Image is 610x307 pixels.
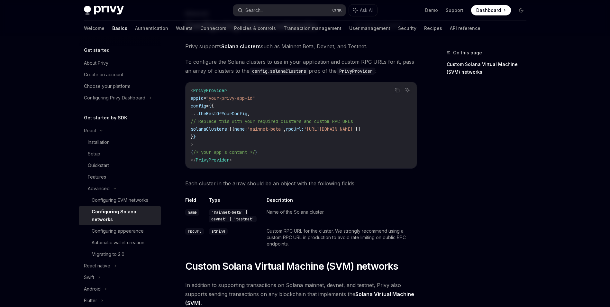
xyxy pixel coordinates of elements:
span: Dashboard [476,7,501,14]
div: Migrating to 2.0 [92,250,124,258]
div: Android [84,285,101,293]
span: < [191,88,193,93]
a: Connectors [200,21,226,36]
a: Configuring EVM networks [79,194,161,206]
span: On this page [453,49,482,57]
a: Transaction management [284,21,341,36]
span: Privy supports such as Mainnet Beta, Devnet, and Testnet. [185,42,417,51]
th: Field [185,197,206,206]
a: About Privy [79,57,161,69]
th: Description [264,197,417,206]
span: , [283,126,286,132]
span: PrivyProvider [196,157,229,163]
span: = [206,103,209,109]
a: Migrating to 2.0 [79,248,161,260]
code: config.solanaClusters [250,68,309,75]
div: Search... [245,6,263,14]
span: </ [191,157,196,163]
th: Type [206,197,264,206]
span: appId [191,95,204,101]
button: Toggle dark mode [516,5,526,15]
a: Features [79,171,161,183]
a: Demo [425,7,438,14]
span: } [193,134,196,140]
a: API reference [450,21,480,36]
a: Basics [112,21,127,36]
h5: Get started by SDK [84,114,127,122]
span: = [204,95,206,101]
a: Authentication [135,21,168,36]
span: theRestOfYourConfig [198,111,247,116]
code: string [209,228,228,235]
a: Support [446,7,463,14]
span: > [229,157,232,163]
div: Choose your platform [84,82,130,90]
span: { [209,103,211,109]
a: Quickstart [79,160,161,171]
span: } [255,149,258,155]
span: solanaClusters: [191,126,229,132]
div: Configuring Privy Dashboard [84,94,145,102]
button: Search...CtrlK [233,5,346,16]
span: [{ [229,126,234,132]
a: Automatic wallet creation [79,237,161,248]
button: Copy the contents from the code block [393,86,401,94]
span: Ask AI [360,7,373,14]
code: rpcUrl [185,228,204,235]
span: }] [355,126,360,132]
span: /* your app's content */ [193,149,255,155]
div: React [84,127,96,135]
span: "your-privy-app-id" [206,95,255,101]
div: Installation [88,138,110,146]
a: Policies & controls [234,21,276,36]
a: Solana clusters [221,43,261,50]
div: Flutter [84,297,97,304]
a: Dashboard [471,5,511,15]
span: Ctrl K [332,8,342,13]
button: Ask AI [349,5,377,16]
span: > [191,142,193,147]
span: To configure the Solana clusters to use in your application and custom RPC URLs for it, pass an a... [185,57,417,75]
div: Create an account [84,71,123,79]
span: '[URL][DOMAIN_NAME]' [304,126,355,132]
div: React native [84,262,110,270]
a: Custom Solana Virtual Machine (SVM) networks [447,59,532,77]
div: Automatic wallet creation [92,239,144,247]
img: dark logo [84,6,124,15]
span: config [191,103,206,109]
div: Quickstart [88,162,109,169]
span: ... [191,111,198,116]
span: } [191,134,193,140]
span: PrivyProvider [193,88,227,93]
a: Configuring appearance [79,225,161,237]
a: User management [349,21,390,36]
div: About Privy [84,59,108,67]
span: // Replace this with your required clusters and custom RPC URLs [191,118,353,124]
code: 'mainnet-beta' | 'devnet' | 'testnet' [209,209,257,222]
a: Installation [79,136,161,148]
div: Swift [84,274,94,281]
span: name: [234,126,247,132]
div: Features [88,173,106,181]
a: Wallets [176,21,193,36]
code: name [185,209,199,216]
div: Advanced [88,185,110,192]
span: rpcUrl: [286,126,304,132]
span: , [247,111,250,116]
div: Configuring Solana networks [92,208,157,223]
div: Configuring EVM networks [92,196,148,204]
a: Create an account [79,69,161,80]
a: Setup [79,148,161,160]
span: { [211,103,214,109]
span: Each cluster in the array should be an object with the following fields: [185,179,417,188]
span: { [191,149,193,155]
h5: Get started [84,46,110,54]
a: Welcome [84,21,105,36]
a: Choose your platform [79,80,161,92]
div: Configuring appearance [92,227,144,235]
a: Recipes [424,21,442,36]
button: Ask AI [403,86,412,94]
span: 'mainnet-beta' [247,126,283,132]
a: Solana Virtual Machine (SVM) [185,291,414,307]
code: PrivyProvider [337,68,375,75]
